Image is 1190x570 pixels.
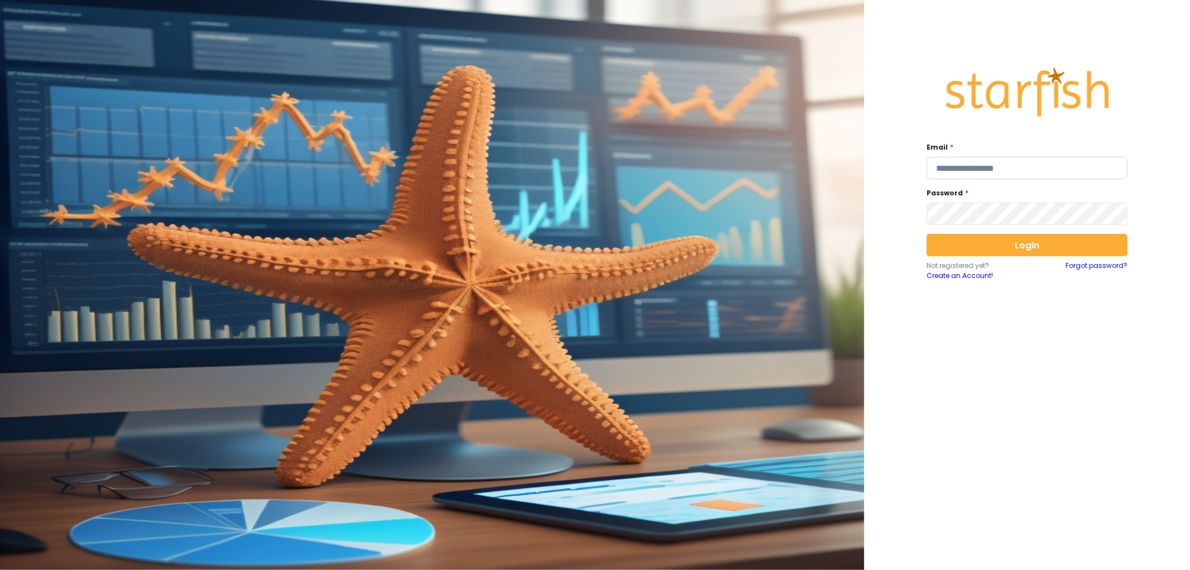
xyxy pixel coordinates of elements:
[1066,261,1128,281] a: Forgot password?
[943,57,1111,127] img: Logo.42cb71d561138c82c4ab.png
[927,261,1027,271] p: Not registered yet?
[927,142,1121,152] label: Email
[927,188,1121,198] label: Password
[927,234,1128,256] button: Login
[927,271,1027,281] a: Create an Account!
